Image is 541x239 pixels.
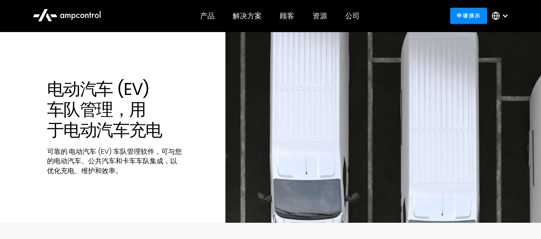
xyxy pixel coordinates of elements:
font: 电动汽车 (EV) 车队管理，用于电动汽车充电 [47,77,162,142]
font: 资源 [312,11,327,21]
font: 解决方案 [233,11,262,21]
font: 可靠的 [47,147,68,156]
font: 公司 [345,11,360,21]
font: 顾客 [280,11,294,21]
a: 申请演示 [450,8,487,24]
font: 产品 [200,11,215,21]
font: 申请演示 [457,12,481,19]
font: 电动汽车 (EV) 车队管理软件，可与您的电动汽车、公共汽车和卡车车队集成，以优化充电、维护和效率。 [47,147,182,176]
